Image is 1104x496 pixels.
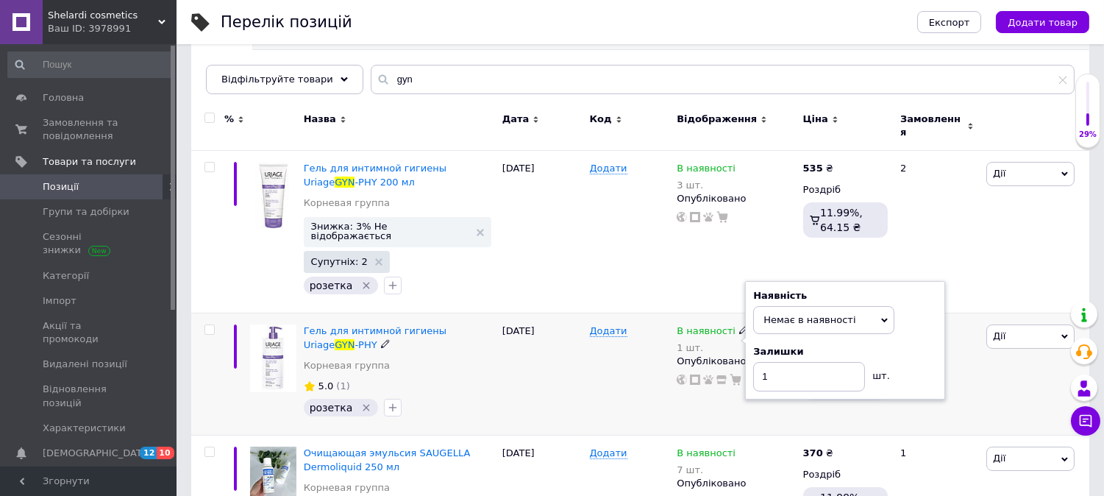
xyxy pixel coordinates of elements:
span: (1) [336,380,349,392]
span: Дата [502,113,530,126]
span: Додати товар [1008,17,1078,28]
span: Відображення [677,113,757,126]
span: 10 [157,447,174,459]
div: 29% [1076,130,1100,140]
span: Товари та послуги [43,155,136,169]
span: Shelardi cosmetics [48,9,158,22]
span: Супутніх: 2 [311,257,368,266]
span: Гель для интимной гигиены Uriage [304,325,446,350]
a: Корневая группа [304,481,390,495]
img: Гель для интимной гигиены Uriage GYN-PHY [250,325,296,392]
span: Головна [43,91,84,104]
div: Ваш ID: 3978991 [48,22,177,35]
span: Імпорт [43,294,76,308]
span: Дії [993,453,1005,464]
span: Акції та промокоди [43,319,136,346]
div: Перелік позицій [221,15,352,30]
span: Позиції [43,180,79,194]
button: Чат з покупцем [1071,406,1100,436]
div: Опубліковано [677,477,795,490]
div: Опубліковано [677,192,795,205]
span: Групи та добірки [43,205,129,219]
span: 5.0 [318,380,334,392]
div: Залишки [753,345,937,358]
a: Гель для интимной гигиены UriageGYN-PHY [304,325,446,350]
div: Наявність [753,289,937,302]
span: Характеристики [43,422,126,435]
span: Видалені позиції [43,358,127,371]
span: розетка [310,402,353,414]
div: 3 шт. [677,180,736,191]
span: В наявності [677,325,736,341]
span: Немає в наявності [763,314,855,325]
span: В наявності [677,163,736,178]
span: 12 [140,447,157,459]
div: 7 шт. [677,464,736,475]
span: Відфільтруйте товари [221,74,333,85]
span: 11.99%, 64.15 ₴ [820,207,863,233]
input: Пошук [7,52,174,78]
span: Знижка: 3% Не відображається [311,222,469,241]
span: -PHY 200 мл [355,177,414,188]
div: 1 шт. [677,342,749,353]
div: ₴ [803,162,833,175]
a: Корневая группа [304,196,390,210]
span: GYN [335,177,355,188]
span: Експорт [929,17,970,28]
div: ₴ [803,447,833,460]
svg: Видалити мітку [360,402,372,414]
div: шт. [865,362,894,383]
span: Додати [590,447,627,459]
span: % [224,113,234,126]
span: -PHY [355,339,377,350]
span: розетка [310,280,353,291]
div: Опубліковано [677,355,795,368]
span: Додати [590,163,627,174]
b: 370 [803,447,823,458]
div: 2 [891,151,983,313]
a: Очищающая эмульсия SAUGELLA Dermoliquid 250 мл [304,447,471,472]
span: Відновлення позицій [43,383,136,409]
span: Категорії [43,269,89,283]
span: Сезонні знижки [43,230,136,257]
span: Додати [590,325,627,337]
span: Гель для интимной гигиены Uriage [304,163,446,187]
span: Замовлення [900,113,964,139]
span: GYN [335,339,355,350]
a: Гель для интимной гигиены UriageGYN-PHY 200 мл [304,163,446,187]
button: Додати товар [996,11,1089,33]
span: Дії [993,168,1005,179]
div: [DATE] [499,151,586,313]
b: 535 [803,163,823,174]
span: Назва [304,113,336,126]
span: [DEMOGRAPHIC_DATA] [43,447,152,460]
div: Роздріб [803,468,888,481]
a: Корневая группа [304,359,390,372]
span: Дії [993,330,1005,341]
span: Код [590,113,612,126]
div: [DATE] [499,313,586,436]
button: Експорт [917,11,982,33]
span: Ціна [803,113,828,126]
span: В наявності [677,447,736,463]
svg: Видалити мітку [360,280,372,291]
img: Гель для интимной гигиены Uriage GYN-PHY 200 мл [250,162,296,230]
input: Пошук по назві позиції, артикулу і пошуковим запитам [371,65,1075,94]
span: Замовлення та повідомлення [43,116,136,143]
div: Роздріб [803,183,888,196]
